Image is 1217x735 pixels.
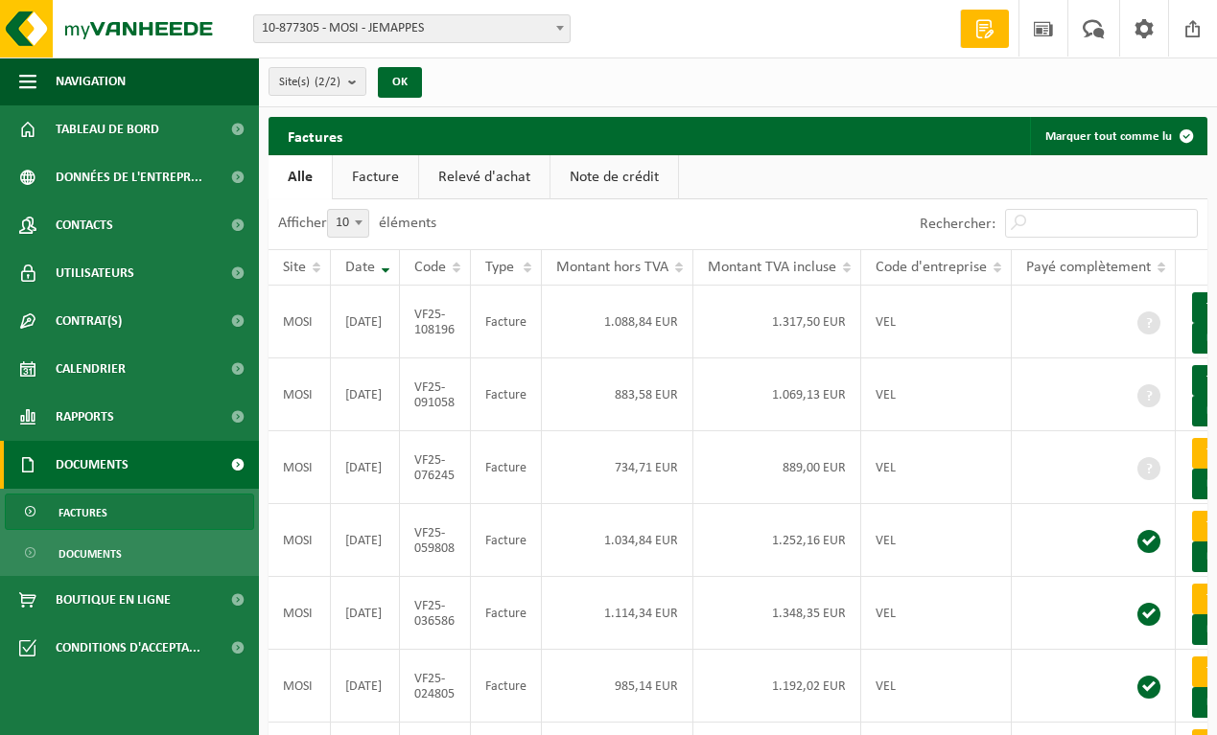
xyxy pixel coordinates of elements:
[331,431,400,504] td: [DATE]
[56,105,159,153] span: Tableau de bord
[269,155,332,199] a: Alle
[861,577,1012,650] td: VEL
[254,15,570,42] span: 10-877305 - MOSI - JEMAPPES
[693,358,861,431] td: 1.069,13 EUR
[400,577,471,650] td: VF25-036586
[542,650,693,723] td: 985,14 EUR
[378,67,422,98] button: OK
[56,393,114,441] span: Rapports
[1026,260,1151,275] span: Payé complètement
[693,577,861,650] td: 1.348,35 EUR
[550,155,678,199] a: Note de crédit
[269,577,331,650] td: MOSI
[345,260,375,275] span: Date
[542,431,693,504] td: 734,71 EUR
[471,286,542,358] td: Facture
[331,286,400,358] td: [DATE]
[56,57,126,105] span: Navigation
[542,358,693,431] td: 883,58 EUR
[331,504,400,577] td: [DATE]
[400,431,471,504] td: VF25-076245
[269,650,331,723] td: MOSI
[5,535,254,571] a: Documents
[56,201,113,249] span: Contacts
[269,431,331,504] td: MOSI
[59,494,107,531] span: Factures
[269,358,331,431] td: MOSI
[400,286,471,358] td: VF25-108196
[56,576,171,624] span: Boutique en ligne
[471,431,542,504] td: Facture
[59,536,122,572] span: Documents
[269,67,366,96] button: Site(s)(2/2)
[400,650,471,723] td: VF25-024805
[542,577,693,650] td: 1.114,34 EUR
[861,504,1012,577] td: VEL
[327,209,369,238] span: 10
[708,260,836,275] span: Montant TVA incluse
[56,624,200,672] span: Conditions d'accepta...
[283,260,306,275] span: Site
[861,431,1012,504] td: VEL
[269,117,362,154] h2: Factures
[414,260,446,275] span: Code
[400,504,471,577] td: VF25-059808
[471,577,542,650] td: Facture
[269,286,331,358] td: MOSI
[471,504,542,577] td: Facture
[1030,117,1205,155] button: Marquer tout comme lu
[56,153,202,201] span: Données de l'entrepr...
[253,14,571,43] span: 10-877305 - MOSI - JEMAPPES
[269,504,331,577] td: MOSI
[419,155,550,199] a: Relevé d'achat
[331,650,400,723] td: [DATE]
[556,260,668,275] span: Montant hors TVA
[542,504,693,577] td: 1.034,84 EUR
[693,650,861,723] td: 1.192,02 EUR
[56,297,122,345] span: Contrat(s)
[542,286,693,358] td: 1.088,84 EUR
[471,650,542,723] td: Facture
[56,345,126,393] span: Calendrier
[693,286,861,358] td: 1.317,50 EUR
[861,358,1012,431] td: VEL
[471,358,542,431] td: Facture
[400,358,471,431] td: VF25-091058
[331,577,400,650] td: [DATE]
[876,260,987,275] span: Code d'entreprise
[861,650,1012,723] td: VEL
[920,217,995,232] label: Rechercher:
[279,68,340,97] span: Site(s)
[315,76,340,88] count: (2/2)
[56,249,134,297] span: Utilisateurs
[331,358,400,431] td: [DATE]
[333,155,418,199] a: Facture
[56,441,129,489] span: Documents
[328,210,368,237] span: 10
[278,216,436,231] label: Afficher éléments
[693,504,861,577] td: 1.252,16 EUR
[861,286,1012,358] td: VEL
[5,494,254,530] a: Factures
[485,260,514,275] span: Type
[693,431,861,504] td: 889,00 EUR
